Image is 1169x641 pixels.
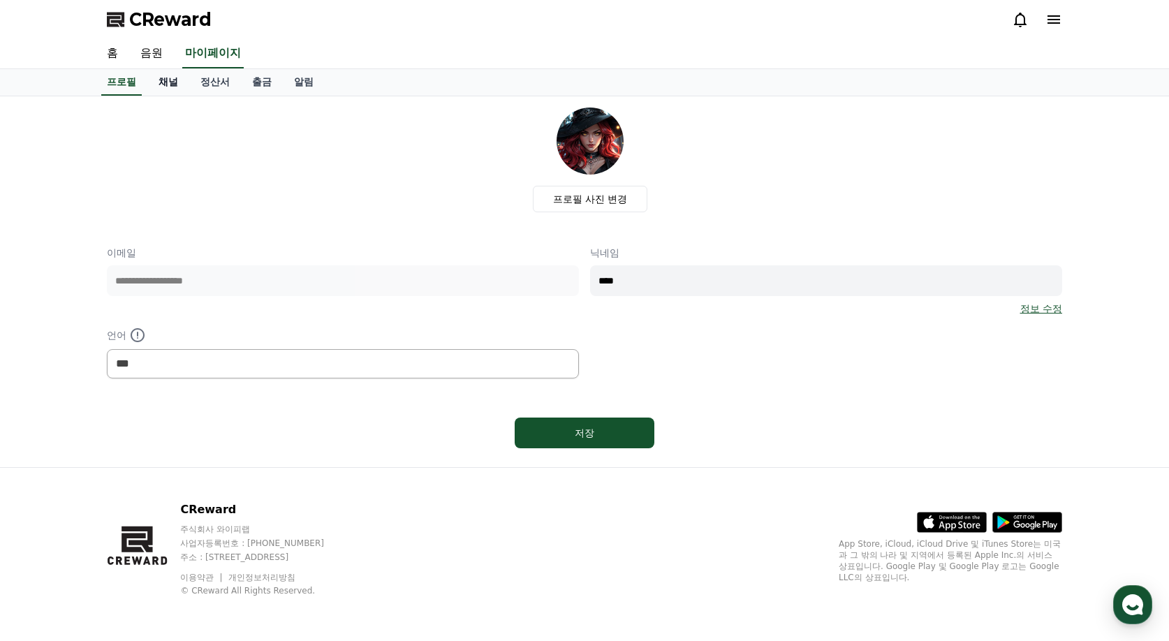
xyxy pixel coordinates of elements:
a: 홈 [4,443,92,478]
p: CReward [180,501,351,518]
label: 프로필 사진 변경 [533,186,648,212]
a: 개인정보처리방침 [228,573,295,582]
span: CReward [129,8,212,31]
a: 마이페이지 [182,39,244,68]
p: 닉네임 [590,246,1062,260]
a: 홈 [96,39,129,68]
p: 이메일 [107,246,579,260]
a: 음원 [129,39,174,68]
a: 정보 수정 [1020,302,1062,316]
p: 주식회사 와이피랩 [180,524,351,535]
a: CReward [107,8,212,31]
span: 대화 [128,464,145,476]
img: profile_image [557,108,624,175]
a: 프로필 [101,69,142,96]
a: 채널 [147,69,189,96]
a: 이용약관 [180,573,224,582]
span: 홈 [44,464,52,475]
span: 설정 [216,464,233,475]
p: App Store, iCloud, iCloud Drive 및 iTunes Store는 미국과 그 밖의 나라 및 지역에서 등록된 Apple Inc.의 서비스 상표입니다. Goo... [839,538,1062,583]
div: 저장 [543,426,626,440]
a: 알림 [283,69,325,96]
p: 주소 : [STREET_ADDRESS] [180,552,351,563]
p: © CReward All Rights Reserved. [180,585,351,596]
button: 저장 [515,418,654,448]
a: 정산서 [189,69,241,96]
a: 설정 [180,443,268,478]
p: 사업자등록번호 : [PHONE_NUMBER] [180,538,351,549]
p: 언어 [107,327,579,344]
a: 출금 [241,69,283,96]
a: 대화 [92,443,180,478]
